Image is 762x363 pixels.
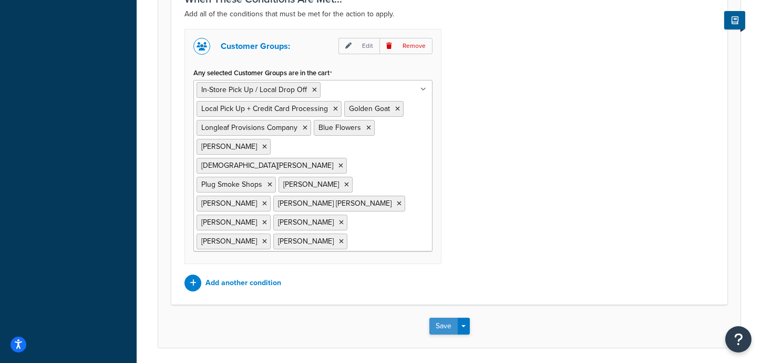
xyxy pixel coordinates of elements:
[429,318,458,335] button: Save
[201,179,262,190] span: Plug Smoke Shops
[278,217,334,228] span: [PERSON_NAME]
[193,69,332,77] label: Any selected Customer Groups are in the cart
[278,236,334,247] span: [PERSON_NAME]
[349,103,390,114] span: Golden Goat
[283,179,339,190] span: [PERSON_NAME]
[201,217,257,228] span: [PERSON_NAME]
[201,160,333,171] span: [DEMOGRAPHIC_DATA][PERSON_NAME]
[724,11,745,29] button: Show Help Docs
[201,84,307,95] span: In-Store Pick Up / Local Drop Off
[278,198,392,209] span: [PERSON_NAME] [PERSON_NAME]
[205,276,281,290] p: Add another condition
[201,198,257,209] span: [PERSON_NAME]
[184,8,714,21] p: Add all of the conditions that must be met for the action to apply.
[201,122,297,133] span: Longleaf Provisions Company
[379,38,433,54] p: Remove
[338,38,379,54] p: Edit
[221,39,290,54] p: Customer Groups:
[318,122,361,133] span: Blue Flowers
[201,141,257,152] span: [PERSON_NAME]
[201,236,257,247] span: [PERSON_NAME]
[201,103,328,114] span: Local Pick Up + Credit Card Processing
[725,326,751,352] button: Open Resource Center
